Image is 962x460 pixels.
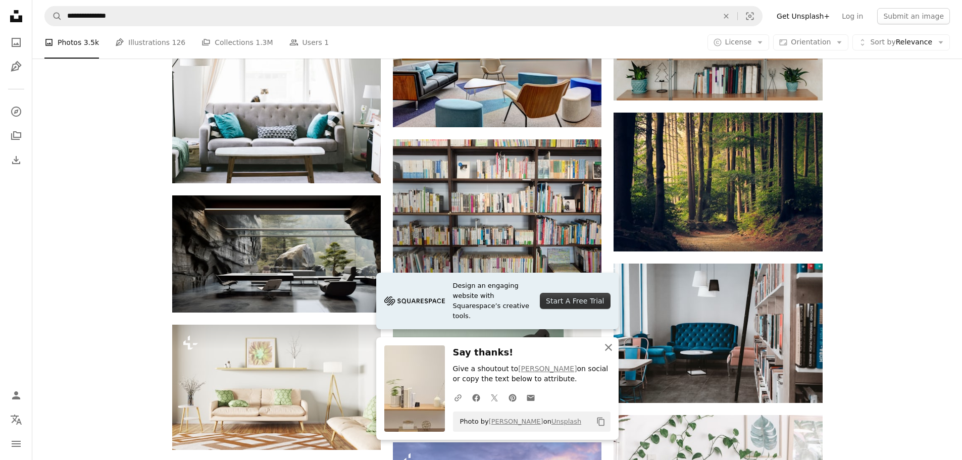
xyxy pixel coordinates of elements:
a: tufted blue 3-seat sofa near white wall and window [614,328,822,337]
img: Modern interior design of living room with sofa,shelf, rug and floor lamp 3d rendering [172,325,381,450]
form: Find visuals sitewide [44,6,763,26]
a: Share over email [522,387,540,407]
span: Design an engaging website with Squarespace’s creative tools. [453,281,532,321]
a: Collections 1.3M [201,26,273,59]
a: a room with a table, chairs, and a tree in it [172,249,381,259]
a: Explore [6,101,26,122]
button: Visual search [738,7,762,26]
span: Sort by [870,38,895,46]
a: Home — Unsplash [6,6,26,28]
a: assorted books on brown wooden shelf at daytime [393,204,601,213]
a: Modern interior design of living room with sofa,shelf, rug and floor lamp 3d rendering [172,382,381,391]
h3: Say thanks! [453,345,611,360]
a: Design an engaging website with Squarespace’s creative tools.Start A Free Trial [376,273,619,329]
a: Share on Twitter [485,387,503,407]
span: Photo by on [455,414,582,430]
button: Clear [715,7,737,26]
span: Relevance [870,37,932,47]
button: Submit an image [877,8,950,24]
button: License [707,34,770,50]
div: Start A Free Trial [540,293,610,309]
button: Menu [6,434,26,454]
button: Language [6,410,26,430]
a: Users 1 [289,26,329,59]
span: 126 [172,37,186,48]
button: Orientation [773,34,848,50]
a: Illustrations 126 [115,26,185,59]
span: Orientation [791,38,831,46]
img: a room with a table, chairs, and a tree in it [172,195,381,312]
a: forest trees [614,177,822,186]
button: Copy to clipboard [592,413,610,430]
img: brown and white wooden table beside sofa chair [172,44,381,183]
a: Collections [6,126,26,146]
button: Search Unsplash [45,7,62,26]
a: Share on Pinterest [503,387,522,407]
a: Download History [6,150,26,170]
img: tufted blue 3-seat sofa near white wall and window [614,264,822,402]
a: Share on Facebook [467,387,485,407]
a: [PERSON_NAME] [518,365,577,373]
a: brown and white wooden table beside sofa chair [172,109,381,118]
span: 1 [324,37,329,48]
span: License [725,38,752,46]
p: Give a shoutout to on social or copy the text below to attribute. [453,364,611,384]
a: [PERSON_NAME] [489,418,543,425]
img: file-1705255347840-230a6ab5bca9image [384,293,445,309]
span: 1.3M [256,37,273,48]
a: Log in / Sign up [6,385,26,405]
a: Unsplash [551,418,581,425]
button: Sort byRelevance [852,34,950,50]
a: ottomans and chairs inside the room [393,53,601,62]
img: assorted books on brown wooden shelf at daytime [393,139,601,278]
a: Illustrations [6,57,26,77]
img: forest trees [614,113,822,251]
a: Photos [6,32,26,53]
a: Get Unsplash+ [771,8,836,24]
a: Log in [836,8,869,24]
